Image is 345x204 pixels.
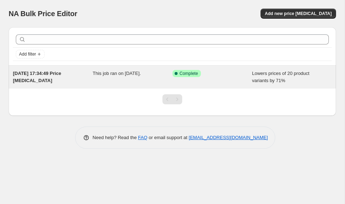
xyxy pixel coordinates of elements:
[93,135,138,140] span: Need help? Read the
[147,135,189,140] span: or email support at
[93,71,141,76] span: This job ran on [DATE].
[261,9,336,19] button: Add new price [MEDICAL_DATA]
[19,51,36,57] span: Add filter
[180,71,198,76] span: Complete
[265,11,332,16] span: Add new price [MEDICAL_DATA]
[189,135,268,140] a: [EMAIL_ADDRESS][DOMAIN_NAME]
[252,71,309,83] span: Lowers prices of 20 product variants by 71%
[9,10,77,18] span: NA Bulk Price Editor
[162,94,182,104] nav: Pagination
[13,71,61,83] span: [DATE] 17:34:49 Price [MEDICAL_DATA]
[138,135,147,140] a: FAQ
[16,50,45,58] button: Add filter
